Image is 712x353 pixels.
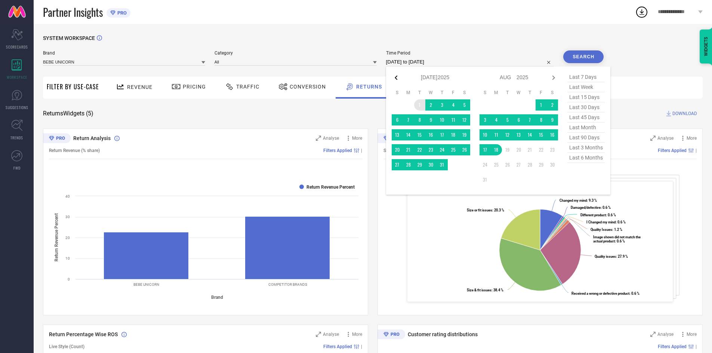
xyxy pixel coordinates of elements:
th: Friday [536,90,547,96]
span: SUGGESTIONS [6,105,28,110]
td: Thu Jul 17 2025 [437,129,448,140]
td: Sun Aug 17 2025 [480,144,491,155]
div: Premium [377,329,405,341]
span: Live Style (Count) [49,344,84,349]
span: Returns Widgets ( 5 ) [43,110,93,117]
td: Mon Jul 07 2025 [403,114,414,126]
text: : 38.4 % [467,288,504,292]
tspan: Quality Issues [591,227,612,232]
td: Sat Aug 23 2025 [547,144,558,155]
span: Filters Applied [323,344,352,349]
svg: Zoom [316,332,321,337]
text: COMPETITOR BRANDS [268,282,307,287]
input: Select time period [386,58,554,66]
td: Tue Aug 26 2025 [502,159,513,170]
td: Fri Aug 08 2025 [536,114,547,126]
td: Fri Jul 18 2025 [448,129,459,140]
span: Customer rating distributions [408,331,478,337]
td: Sun Aug 24 2025 [480,159,491,170]
tspan: Received a wrong or defective product [571,291,629,295]
span: | [361,344,362,349]
td: Fri Aug 22 2025 [536,144,547,155]
th: Sunday [392,90,403,96]
td: Mon Aug 18 2025 [491,144,502,155]
td: Wed Jul 02 2025 [425,99,437,111]
span: last 6 months [567,153,605,163]
span: Analyse [323,136,339,141]
span: Returns [356,84,382,90]
td: Fri Jul 04 2025 [448,99,459,111]
span: Pricing [183,84,206,90]
td: Fri Jul 11 2025 [448,114,459,126]
span: Filters Applied [323,148,352,153]
th: Thursday [437,90,448,96]
td: Tue Jul 22 2025 [414,144,425,155]
td: Fri Aug 01 2025 [536,99,547,111]
td: Wed Aug 06 2025 [513,114,524,126]
td: Sun Jul 13 2025 [392,129,403,140]
td: Sun Jul 27 2025 [392,159,403,170]
span: More [687,136,697,141]
text: 20 [65,236,70,240]
span: Partner Insights [43,4,103,20]
th: Tuesday [414,90,425,96]
th: Monday [403,90,414,96]
span: Sold Quantity (% share) [383,148,431,153]
td: Mon Aug 25 2025 [491,159,502,170]
text: : 0.6 % [593,235,641,244]
span: last 90 days [567,133,605,143]
span: More [687,332,697,337]
td: Wed Aug 20 2025 [513,144,524,155]
td: Sun Aug 03 2025 [480,114,491,126]
tspan: Changed my mind [560,198,587,202]
td: Sun Aug 10 2025 [480,129,491,140]
tspan: Damaged/defective [571,205,601,210]
div: Next month [549,73,558,82]
text: BEBE UNICORN [133,282,159,287]
td: Sat Jul 12 2025 [459,114,470,126]
span: WORKSPACE [7,74,27,80]
td: Sat Aug 30 2025 [547,159,558,170]
td: Tue Aug 19 2025 [502,144,513,155]
svg: Zoom [650,136,656,141]
td: Wed Jul 30 2025 [425,159,437,170]
svg: Zoom [650,332,656,337]
td: Thu Jul 03 2025 [437,99,448,111]
span: More [352,332,362,337]
th: Monday [491,90,502,96]
span: Category [215,50,377,56]
th: Thursday [524,90,536,96]
th: Wednesday [425,90,437,96]
text: : 27.9 % [595,254,628,258]
td: Sun Jul 06 2025 [392,114,403,126]
td: Mon Jul 14 2025 [403,129,414,140]
td: Sat Aug 02 2025 [547,99,558,111]
svg: Zoom [316,136,321,141]
span: Filter By Use-Case [47,82,99,91]
div: Premium [43,133,71,145]
td: Sat Jul 19 2025 [459,129,470,140]
span: Analyse [657,332,674,337]
text: 30 [65,215,70,219]
span: DOWNLOAD [672,110,697,117]
td: Thu Jul 24 2025 [437,144,448,155]
tspan: Different product [580,213,606,217]
div: Previous month [392,73,401,82]
span: Analyse [657,136,674,141]
span: TRENDS [10,135,23,140]
td: Fri Aug 15 2025 [536,129,547,140]
td: Wed Jul 23 2025 [425,144,437,155]
tspan: Size & fit issues [467,288,492,292]
text: 40 [65,194,70,198]
span: Analyse [323,332,339,337]
td: Tue Aug 12 2025 [502,129,513,140]
text: : 20.3 % [467,208,505,212]
td: Thu Aug 14 2025 [524,129,536,140]
span: Filters Applied [658,148,687,153]
span: PRO [115,10,127,16]
td: Thu Aug 28 2025 [524,159,536,170]
td: Mon Aug 11 2025 [491,129,502,140]
text: : 0.6 % [586,220,626,224]
td: Tue Jul 29 2025 [414,159,425,170]
td: Tue Jul 08 2025 [414,114,425,126]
